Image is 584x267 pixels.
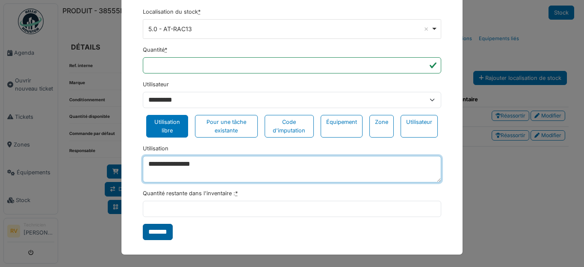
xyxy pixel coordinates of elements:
label: Utilisateur [143,80,169,88]
div: Zone [369,115,394,137]
abbr: Requis [198,9,201,15]
div: Pour une tâche existante [195,115,258,137]
label: Quantité restante dans l'inventaire : [143,189,238,197]
label: Quantité [143,46,167,54]
div: Code d'imputation [265,115,314,137]
abbr: Requis [165,47,167,53]
label: Utilisation [143,144,168,153]
div: 5.0 - AT-RAC13 [148,24,431,33]
div: Équipement [321,115,363,137]
div: Utilisateur [401,115,438,137]
label: Localisation du stock [143,8,201,16]
div: Utilisation libre [146,115,188,137]
abbr: Requis [235,190,238,197]
button: Remove item: '125772' [422,25,431,33]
